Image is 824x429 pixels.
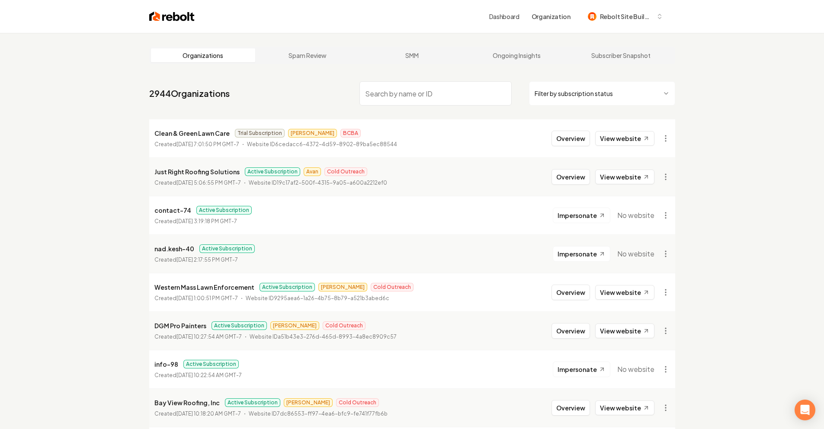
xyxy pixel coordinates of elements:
[225,398,280,407] span: Active Subscription
[617,364,654,375] span: No website
[489,12,519,21] a: Dashboard
[553,208,610,223] button: Impersonate
[154,333,242,341] p: Created
[270,321,319,330] span: [PERSON_NAME]
[212,321,267,330] span: Active Subscription
[154,359,178,369] p: info-98
[154,294,238,303] p: Created
[588,12,596,21] img: Rebolt Site Builder
[336,398,379,407] span: Cold Outreach
[154,128,230,138] p: Clean & Green Lawn Care
[154,371,242,380] p: Created
[558,250,597,258] span: Impersonate
[553,362,610,377] button: Impersonate
[595,131,654,146] a: View website
[795,400,815,420] div: Open Intercom Messenger
[154,320,206,331] p: DGM Pro Painters
[154,243,194,254] p: nad.kesh-40
[551,323,590,339] button: Overview
[154,140,239,149] p: Created
[260,283,315,291] span: Active Subscription
[359,81,512,106] input: Search by name or ID
[176,256,238,263] time: [DATE] 2:17:55 PM GMT-7
[318,283,367,291] span: [PERSON_NAME]
[154,282,254,292] p: Western Mass Lawn Enforcement
[595,323,654,338] a: View website
[246,294,389,303] p: Website ID 9295aea6-1a26-4b75-8b79-a521b3abed6c
[551,285,590,300] button: Overview
[176,372,242,378] time: [DATE] 10:22:54 AM GMT-7
[323,321,366,330] span: Cold Outreach
[154,217,237,226] p: Created
[551,131,590,146] button: Overview
[558,211,597,220] span: Impersonate
[154,397,220,408] p: Bay View Roofing, Inc
[154,256,238,264] p: Created
[249,179,387,187] p: Website ID 19c17af2-500f-4315-9a05-a600a2212ef0
[526,9,576,24] button: Organization
[617,210,654,221] span: No website
[288,129,337,138] span: [PERSON_NAME]
[154,166,240,177] p: Just Right Roofing Solutions
[154,179,241,187] p: Created
[255,48,360,62] a: Spam Review
[176,410,241,417] time: [DATE] 10:18:20 AM GMT-7
[600,12,653,21] span: Rebolt Site Builder
[595,400,654,415] a: View website
[551,400,590,416] button: Overview
[176,218,237,224] time: [DATE] 3:19:18 PM GMT-7
[151,48,256,62] a: Organizations
[176,295,238,301] time: [DATE] 1:00:51 PM GMT-7
[464,48,569,62] a: Ongoing Insights
[235,129,285,138] span: Trial Subscription
[199,244,255,253] span: Active Subscription
[154,410,241,418] p: Created
[595,170,654,184] a: View website
[569,48,673,62] a: Subscriber Snapshot
[247,140,397,149] p: Website ID 6cedacc6-4372-4d59-8902-89ba5ec88544
[284,398,333,407] span: [PERSON_NAME]
[245,167,300,176] span: Active Subscription
[250,333,397,341] p: Website ID a51b43e3-276d-465d-8993-4a8ec8909c57
[249,410,388,418] p: Website ID 7dc86553-ff97-4ea6-bfc9-fe741f77fb6b
[176,333,242,340] time: [DATE] 10:27:54 AM GMT-7
[149,10,195,22] img: Rebolt Logo
[553,246,610,262] button: Impersonate
[595,285,654,300] a: View website
[324,167,367,176] span: Cold Outreach
[551,169,590,185] button: Overview
[558,365,597,374] span: Impersonate
[149,87,230,99] a: 2944Organizations
[176,141,239,147] time: [DATE] 7:01:50 PM GMT-7
[304,167,321,176] span: Avan
[360,48,465,62] a: SMM
[371,283,414,291] span: Cold Outreach
[196,206,252,214] span: Active Subscription
[154,205,191,215] p: contact-74
[617,249,654,259] span: No website
[340,129,361,138] span: BCBA
[176,179,241,186] time: [DATE] 5:06:55 PM GMT-7
[183,360,239,368] span: Active Subscription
